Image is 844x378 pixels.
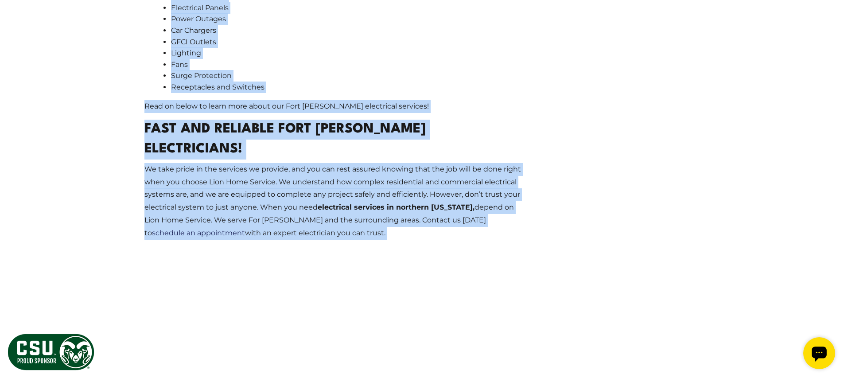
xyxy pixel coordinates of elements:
[171,47,525,59] li: Lighting
[144,163,525,240] p: We take pride in the services we provide, and you can rest assured knowing that the job will be d...
[144,100,525,113] p: Read on below to learn more about our Fort [PERSON_NAME] electrical services!
[171,59,525,70] li: Fans
[4,4,35,35] div: Open chat widget
[318,203,475,211] strong: electrical services in northern [US_STATE],
[171,13,525,25] li: Power Outages
[152,229,245,237] a: schedule an appointment
[171,82,525,93] li: Receptacles and Switches
[171,2,525,14] li: Electrical Panels
[144,120,525,160] h2: Fast And Reliable Fort [PERSON_NAME] Electricians!
[7,333,95,371] img: CSU Sponsor Badge
[171,70,525,82] li: Surge Protection
[171,36,525,48] li: GFCI Outlets
[171,25,525,36] li: Car Chargers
